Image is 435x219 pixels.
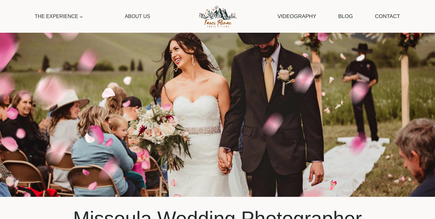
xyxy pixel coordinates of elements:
img: Tami Renae Photo & Films Logo [192,3,243,29]
a: Contact [372,8,403,24]
a: The Experience [32,9,86,23]
a: Videography [274,8,319,24]
nav: Primary [32,9,153,23]
span: The Experience [35,12,83,21]
a: Blog [335,8,356,24]
a: About Us [122,9,153,23]
nav: Secondary [274,8,403,24]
